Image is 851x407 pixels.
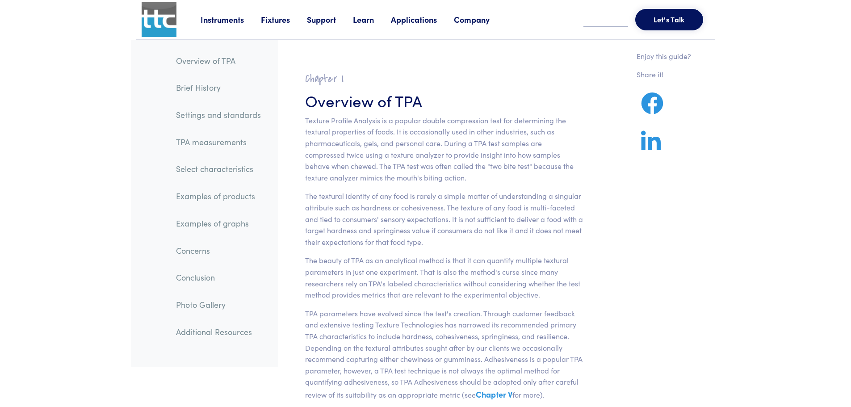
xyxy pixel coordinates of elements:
a: Photo Gallery [169,294,268,315]
h2: Chapter I [305,72,583,86]
img: ttc_logo_1x1_v1.0.png [142,2,176,37]
a: TPA measurements [169,132,268,152]
p: Texture Profile Analysis is a popular double compression test for determining the textural proper... [305,115,583,184]
a: Select characteristics [169,159,268,179]
a: Applications [391,14,454,25]
a: Conclusion [169,267,268,288]
a: Examples of products [169,186,268,206]
a: Concerns [169,240,268,261]
p: TPA parameters have evolved since the test's creation. Through customer feedback and extensive te... [305,308,583,401]
button: Let's Talk [635,9,703,30]
a: Learn [353,14,391,25]
a: Company [454,14,507,25]
a: Additional Resources [169,322,268,342]
a: Share on LinkedIn [637,141,665,152]
h3: Overview of TPA [305,89,583,111]
a: Chapter V [476,389,512,400]
a: Support [307,14,353,25]
a: Overview of TPA [169,50,268,71]
a: Fixtures [261,14,307,25]
a: Instruments [201,14,261,25]
p: Share it! [637,69,691,80]
p: The textural identity of any food is rarely a simple matter of understanding a singular attribute... [305,190,583,248]
p: The beauty of TPA as an analytical method is that it can quantify multiple textural parameters in... [305,255,583,300]
p: Enjoy this guide? [637,50,691,62]
a: Brief History [169,77,268,98]
a: Settings and standards [169,105,268,125]
a: Examples of graphs [169,213,268,234]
